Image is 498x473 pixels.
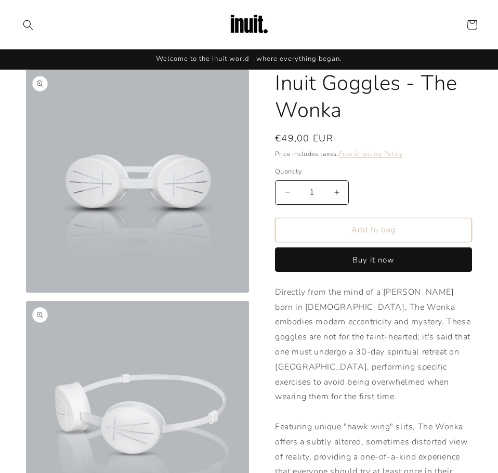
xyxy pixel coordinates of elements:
div: Price includes taxes. [275,149,472,159]
button: Add to bag [275,218,472,242]
div: Announcement [17,49,481,69]
span: Welcome to the Inuit world - where everything began. [156,54,342,63]
button: Buy it now [275,247,472,272]
summary: Search [17,14,40,36]
label: Quantity [275,167,472,177]
a: Free Shipping Policy [339,150,403,158]
span: €49,00 EUR [275,132,333,146]
img: Inuit Logo [228,4,270,46]
h1: Inuit Goggles - The Wonka [275,70,472,124]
